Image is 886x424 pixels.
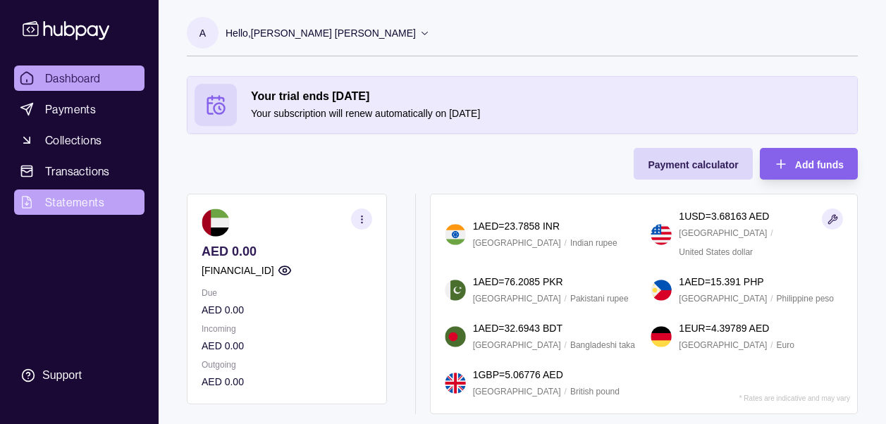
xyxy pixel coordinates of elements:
p: / [565,337,567,353]
p: Hello, [PERSON_NAME] [PERSON_NAME] [226,25,416,41]
a: Transactions [14,158,144,184]
p: [GEOGRAPHIC_DATA] [679,291,767,306]
p: 1 AED = 23.7858 INR [473,218,560,234]
img: gb [445,373,466,394]
p: / [770,225,773,241]
p: 1 AED = 76.2085 PKR [473,274,563,289]
img: de [651,326,672,347]
span: Dashboard [45,70,101,87]
p: Indian rupee [570,235,617,251]
p: 1 AED = 32.6943 BDT [473,320,562,336]
button: Add funds [760,148,858,180]
span: Payment calculator [648,159,738,170]
img: us [651,224,672,245]
p: [GEOGRAPHIC_DATA] [473,235,561,251]
p: AED 0.00 [202,374,372,389]
span: Payments [45,101,96,118]
p: 1 AED = 15.391 PHP [679,274,763,289]
p: A [199,25,206,41]
p: AED 0.00 [202,338,372,354]
p: 1 USD = 3.68163 AED [679,208,769,224]
img: bd [445,326,466,347]
a: Payments [14,96,144,122]
button: Payment calculator [634,148,752,180]
a: Collections [14,127,144,153]
p: British pound [570,384,620,399]
p: AED 0.00 [202,244,372,259]
p: / [770,291,773,306]
span: Add funds [795,159,844,170]
img: ph [651,280,672,301]
p: [GEOGRAPHIC_DATA] [473,337,561,353]
a: Support [14,361,144,390]
p: 1 GBP = 5.06776 AED [473,367,563,382]
p: / [565,384,567,399]
p: Incoming [202,321,372,337]
p: AED 0.00 [202,302,372,318]
p: Due [202,285,372,301]
img: pk [445,280,466,301]
a: Statements [14,189,144,215]
p: / [565,235,567,251]
p: / [565,291,567,306]
p: [FINANCIAL_ID] [202,263,274,278]
p: [GEOGRAPHIC_DATA] [679,337,767,353]
p: / [770,337,773,353]
p: [GEOGRAPHIC_DATA] [473,384,561,399]
p: [GEOGRAPHIC_DATA] [473,291,561,306]
span: Statements [45,194,104,211]
p: Your subscription will renew automatically on [DATE] [251,106,850,121]
p: Bangladeshi taka [570,337,635,353]
p: Philippine peso [777,291,834,306]
img: ae [202,208,230,237]
p: Pakistani rupee [570,291,629,306]
a: Dashboard [14,66,144,91]
p: 1 EUR = 4.39789 AED [679,320,769,336]
p: * Rates are indicative and may vary [739,394,850,402]
div: Support [42,368,82,383]
h2: Your trial ends [DATE] [251,89,850,104]
span: Transactions [45,163,110,180]
p: Outgoing [202,357,372,373]
p: United States dollar [679,244,753,260]
img: in [445,224,466,245]
p: Euro [777,337,794,353]
span: Collections [45,132,101,149]
p: [GEOGRAPHIC_DATA] [679,225,767,241]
